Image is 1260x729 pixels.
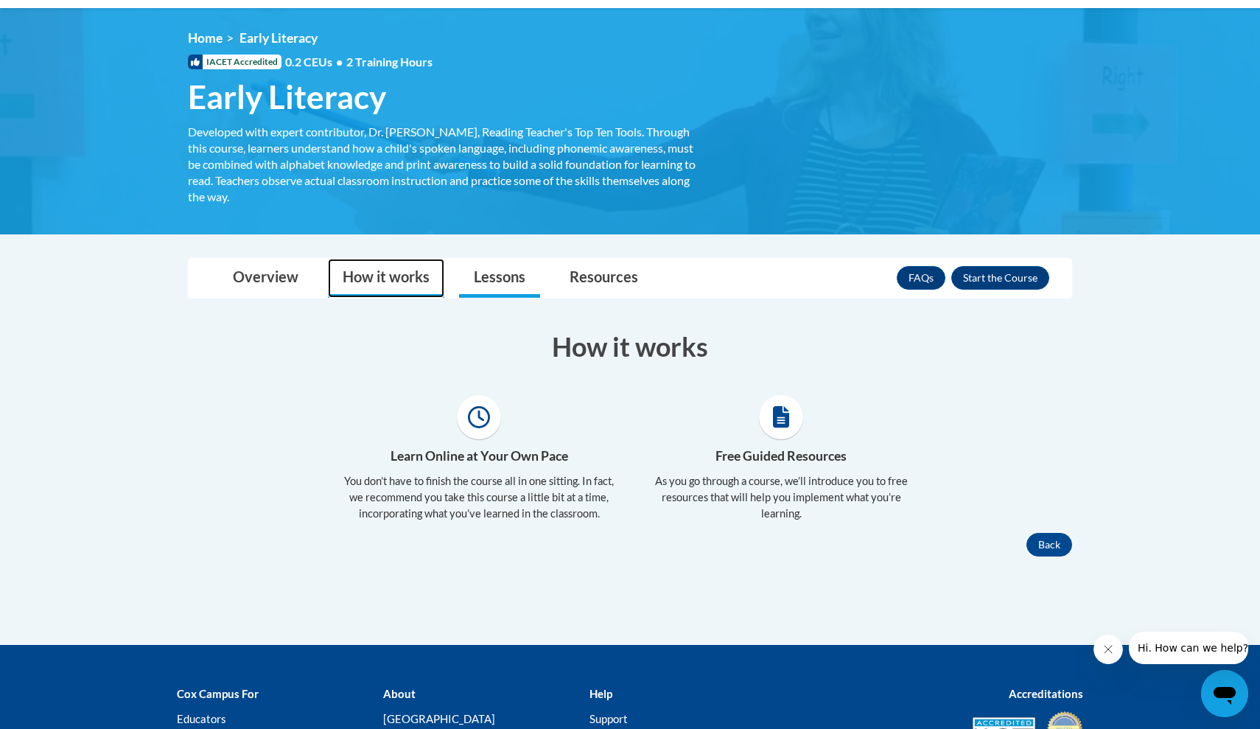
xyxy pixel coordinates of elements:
b: About [383,687,416,700]
a: Support [589,712,628,725]
span: 2 Training Hours [346,55,433,69]
button: Back [1026,533,1072,557]
iframe: Button to launch messaging window [1201,670,1248,717]
h3: How it works [188,328,1072,365]
div: Developed with expert contributor, Dr. [PERSON_NAME], Reading Teacher's Top Ten Tools. Through th... [188,124,696,205]
h4: Learn Online at Your Own Pace [339,447,619,466]
a: FAQs [897,266,945,290]
span: • [336,55,343,69]
p: You don’t have to finish the course all in one sitting. In fact, we recommend you take this cours... [339,473,619,522]
p: As you go through a course, we’ll introduce you to free resources that will help you implement wh... [641,473,921,522]
span: 0.2 CEUs [285,54,433,70]
b: Help [589,687,612,700]
span: IACET Accredited [188,55,281,69]
a: Home [188,30,223,46]
b: Cox Campus For [177,687,259,700]
a: How it works [328,259,444,298]
a: Lessons [459,259,540,298]
button: Enroll [951,266,1049,290]
b: Accreditations [1009,687,1083,700]
iframe: Close message [1093,635,1123,664]
a: Overview [218,259,313,298]
a: [GEOGRAPHIC_DATA] [383,712,495,725]
a: Educators [177,712,226,725]
iframe: Message from company [1129,632,1248,664]
span: Early Literacy [188,77,386,116]
h4: Free Guided Resources [641,447,921,466]
span: Early Literacy [239,30,318,46]
a: Resources [555,259,653,298]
